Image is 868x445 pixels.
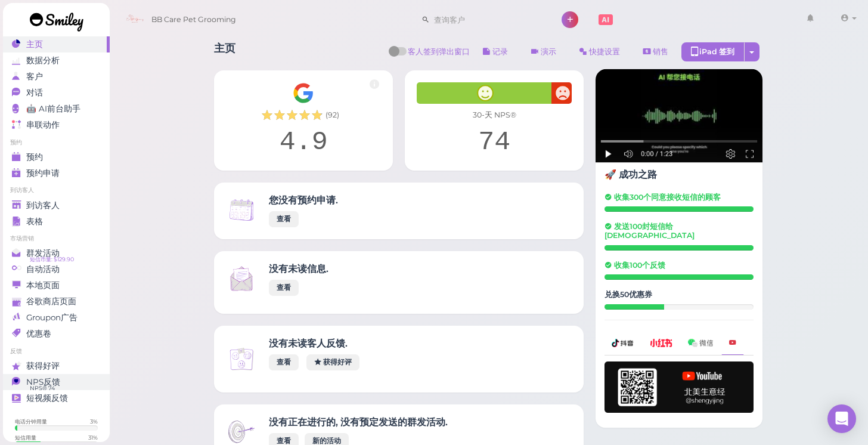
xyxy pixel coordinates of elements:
img: Inbox [226,263,257,294]
img: Google__G__Logo-edd0e34f60d7ca4a2f4ece79cff21ae3.svg [293,82,314,104]
a: 自动活动 [3,261,110,277]
span: NPS® 74 [30,384,55,393]
span: 销售 [653,47,668,56]
a: 群发活动 短信币量: $129.90 [3,245,110,261]
a: 获得好评 [306,354,359,370]
a: 客户 [3,69,110,85]
h5: 发送100封短信给[DEMOGRAPHIC_DATA] [604,222,754,240]
li: 预约 [3,138,110,147]
a: 短视频反馈 [3,390,110,406]
span: 本地页面 [26,280,60,291]
div: 74 [417,126,572,159]
div: 短信用量 [15,434,36,441]
a: 对话 [3,85,110,101]
h4: 没有正在进行的, 没有预定发送的群发活动. [269,416,448,428]
a: 🤖 AI前台助手 [3,101,110,117]
input: 查询客户 [430,10,545,29]
div: Open Intercom Messenger [827,404,856,433]
h5: 收集300个同意接收短信的顾客 [604,193,754,202]
span: Groupon广告 [26,313,77,323]
img: xhs-786d23addd57f6a2be217d5a65f4ab6b.png [650,339,672,347]
span: NPS反馈 [26,377,60,387]
a: 串联动作 [3,117,110,133]
span: 短视频反馈 [26,393,68,403]
a: 表格 [3,214,110,230]
span: 获得好评 [26,361,60,371]
div: 电话分钟用量 [15,418,47,425]
span: 表格 [26,217,43,227]
span: 预约申请 [26,168,60,178]
a: 数据分析 [3,52,110,69]
span: 短信币量: $129.90 [30,255,74,264]
span: 主页 [26,39,43,50]
li: 到访客人 [3,186,110,194]
span: 谷歌商店页面 [26,296,76,307]
a: 销售 [633,42,678,61]
div: 4.9 [226,126,381,159]
h4: 🚀 成功之路 [604,169,754,180]
span: BB Care Pet Grooming [151,3,236,36]
a: 主页 [3,36,110,52]
span: 客户 [26,72,43,82]
img: wechat-a99521bb4f7854bbf8f190d1356e2cdb.png [688,339,713,347]
span: 串联动作 [26,120,60,130]
h4: 您没有预约申请. [269,194,338,206]
div: 3 % [90,418,98,425]
span: 客人签到弹出窗口 [408,47,470,64]
li: 市场营销 [3,234,110,243]
button: 记录 [473,42,518,61]
span: 对话 [26,88,43,98]
a: NPS反馈 NPS® 74 [3,374,110,390]
span: 🤖 AI前台助手 [26,104,80,114]
a: 快捷设置 [569,42,630,61]
div: 31 % [88,434,98,441]
h1: 主页 [214,42,235,64]
img: Inbox [226,194,257,225]
li: 反馈 [3,347,110,356]
span: 预约 [26,152,43,162]
img: youtube-h-92280983ece59b2848f85fc261e8ffad.png [604,361,754,413]
span: 优惠卷 [26,329,51,339]
span: ( 92 ) [325,110,339,120]
span: 到访客人 [26,200,60,211]
a: 谷歌商店页面 [3,293,110,310]
a: 查看 [269,280,299,296]
a: Groupon广告 [3,310,110,326]
a: 查看 [269,211,299,227]
div: 30-天 NPS® [417,110,572,120]
span: 群发活动 [26,248,60,258]
a: 本地页面 [3,277,110,293]
a: 获得好评 [3,358,110,374]
a: 到访客人 [3,197,110,214]
div: iPad 签到 [681,42,745,61]
span: 自动活动 [26,264,60,274]
div: 20 [604,304,664,310]
img: Inbox [226,344,257,375]
h4: 没有未读客人反馈. [269,338,359,349]
a: 优惠卷 [3,326,110,342]
a: 预约 [3,149,110,165]
a: 演示 [521,42,566,61]
span: 数据分析 [26,55,60,66]
h4: 没有未读信息. [269,263,328,274]
h5: 收集100个反馈 [604,261,754,270]
h5: 兑换50优惠券 [604,290,754,299]
img: AI receptionist [596,69,762,163]
a: 查看 [269,354,299,370]
a: 预约申请 [3,165,110,181]
img: douyin-2727e60b7b0d5d1bbe969c21619e8014.png [612,339,634,347]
